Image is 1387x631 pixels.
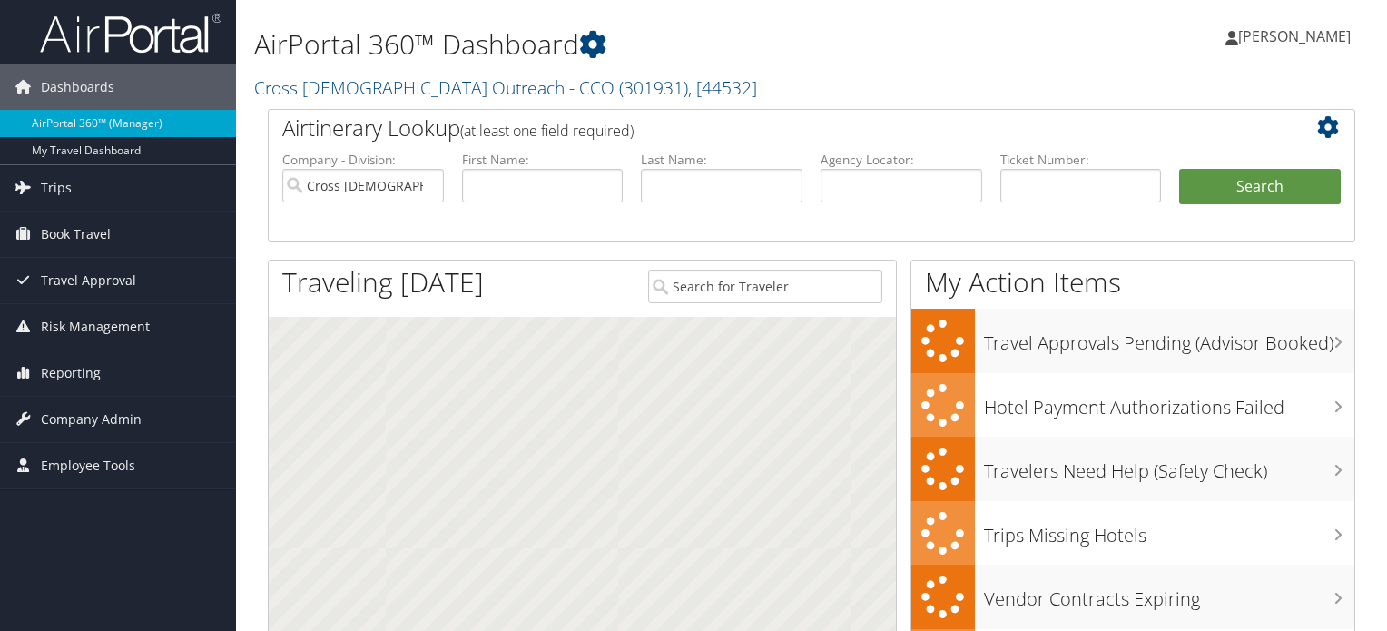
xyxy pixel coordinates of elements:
[911,501,1354,566] a: Trips Missing Hotels
[619,75,688,100] span: ( 301931 )
[282,263,484,301] h1: Traveling [DATE]
[648,270,882,303] input: Search for Traveler
[460,121,634,141] span: (at least one field required)
[984,577,1354,612] h3: Vendor Contracts Expiring
[41,212,111,257] span: Book Travel
[41,350,101,396] span: Reporting
[984,514,1354,548] h3: Trips Missing Hotels
[1000,151,1162,169] label: Ticket Number:
[41,397,142,442] span: Company Admin
[1179,169,1341,205] button: Search
[911,373,1354,438] a: Hotel Payment Authorizations Failed
[641,151,802,169] label: Last Name:
[911,263,1354,301] h1: My Action Items
[911,309,1354,373] a: Travel Approvals Pending (Advisor Booked)
[984,449,1354,484] h3: Travelers Need Help (Safety Check)
[1238,26,1351,46] span: [PERSON_NAME]
[1225,9,1369,64] a: [PERSON_NAME]
[821,151,982,169] label: Agency Locator:
[462,151,624,169] label: First Name:
[984,321,1354,356] h3: Travel Approvals Pending (Advisor Booked)
[282,113,1250,143] h2: Airtinerary Lookup
[254,25,998,64] h1: AirPortal 360™ Dashboard
[41,64,114,110] span: Dashboards
[41,165,72,211] span: Trips
[41,443,135,488] span: Employee Tools
[41,258,136,303] span: Travel Approval
[40,12,221,54] img: airportal-logo.png
[41,304,150,350] span: Risk Management
[688,75,757,100] span: , [ 44532 ]
[911,437,1354,501] a: Travelers Need Help (Safety Check)
[282,151,444,169] label: Company - Division:
[911,565,1354,629] a: Vendor Contracts Expiring
[984,386,1354,420] h3: Hotel Payment Authorizations Failed
[254,75,757,100] a: Cross [DEMOGRAPHIC_DATA] Outreach - CCO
